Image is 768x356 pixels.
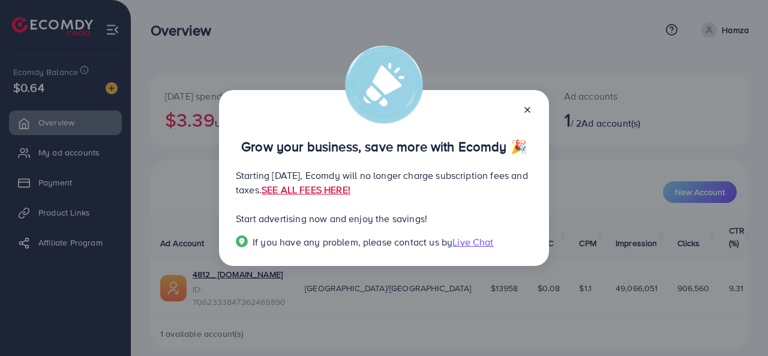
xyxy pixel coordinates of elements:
[236,168,532,197] p: Starting [DATE], Ecomdy will no longer charge subscription fees and taxes.
[253,235,452,249] span: If you have any problem, please contact us by
[236,139,532,154] p: Grow your business, save more with Ecomdy 🎉
[345,46,423,124] img: alert
[262,183,350,196] a: SEE ALL FEES HERE!
[236,211,532,226] p: Start advertising now and enjoy the savings!
[452,235,493,249] span: Live Chat
[236,235,248,247] img: Popup guide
